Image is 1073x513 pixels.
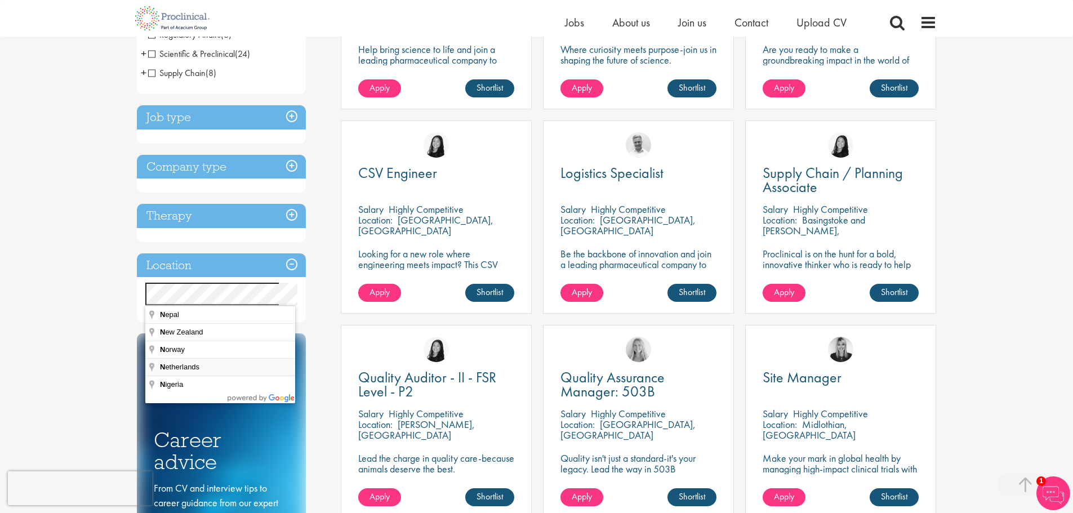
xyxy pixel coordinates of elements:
[572,490,592,502] span: Apply
[667,79,716,97] a: Shortlist
[160,380,185,389] span: igeria
[763,203,788,216] span: Salary
[160,345,165,354] span: N
[369,286,390,298] span: Apply
[424,132,449,158] img: Numhom Sudsok
[137,204,306,228] h3: Therapy
[763,418,856,441] p: Midlothian, [GEOGRAPHIC_DATA]
[763,166,919,194] a: Supply Chain / Planning Associate
[793,407,868,420] p: Highly Competitive
[358,44,514,97] p: Help bring science to life and join a leading pharmaceutical company to play a key role in delive...
[612,15,650,30] span: About us
[148,48,235,60] span: Scientific & Preclinical
[870,284,919,302] a: Shortlist
[763,488,805,506] a: Apply
[160,310,165,319] span: N
[763,453,919,485] p: Make your mark in global health by managing high-impact clinical trials with a leading CRO.
[358,166,514,180] a: CSV Engineer
[148,48,250,60] span: Scientific & Preclinical
[763,368,842,387] span: Site Manager
[763,371,919,385] a: Site Manager
[358,203,384,216] span: Salary
[774,82,794,93] span: Apply
[828,132,853,158] img: Numhom Sudsok
[793,203,868,216] p: Highly Competitive
[465,284,514,302] a: Shortlist
[774,490,794,502] span: Apply
[763,79,805,97] a: Apply
[160,328,205,336] span: ew Zealand
[560,488,603,506] a: Apply
[763,284,805,302] a: Apply
[870,488,919,506] a: Shortlist
[8,471,152,505] iframe: reCAPTCHA
[565,15,584,30] a: Jobs
[465,488,514,506] a: Shortlist
[137,253,306,278] h3: Location
[358,213,393,226] span: Location:
[1036,476,1070,510] img: Chatbot
[358,248,514,280] p: Looking for a new role where engineering meets impact? This CSV Engineer role is calling your name!
[560,418,595,431] span: Location:
[763,407,788,420] span: Salary
[560,407,586,420] span: Salary
[160,380,165,389] span: N
[560,284,603,302] a: Apply
[148,67,216,79] span: Supply Chain
[560,163,664,182] span: Logistics Specialist
[591,407,666,420] p: Highly Competitive
[358,418,475,441] p: [PERSON_NAME], [GEOGRAPHIC_DATA]
[358,79,401,97] a: Apply
[763,418,797,431] span: Location:
[560,213,696,237] p: [GEOGRAPHIC_DATA], [GEOGRAPHIC_DATA]
[774,286,794,298] span: Apply
[141,45,146,62] span: +
[667,488,716,506] a: Shortlist
[160,328,165,336] span: N
[358,488,401,506] a: Apply
[560,418,696,441] p: [GEOGRAPHIC_DATA], [GEOGRAPHIC_DATA]
[137,155,306,179] h3: Company type
[389,203,464,216] p: Highly Competitive
[358,453,514,474] p: Lead the charge in quality care-because animals deserve the best.
[763,44,919,97] p: Are you ready to make a groundbreaking impact in the world of biotechnology? Join a growing compa...
[154,429,289,472] h3: Career advice
[828,337,853,362] img: Janelle Jones
[369,490,390,502] span: Apply
[626,132,651,158] a: Joshua Bye
[137,105,306,130] h3: Job type
[763,213,865,248] p: Basingstoke and [PERSON_NAME], [GEOGRAPHIC_DATA]
[572,286,592,298] span: Apply
[560,79,603,97] a: Apply
[389,407,464,420] p: Highly Competitive
[206,67,216,79] span: (8)
[763,248,919,291] p: Proclinical is on the hunt for a bold, innovative thinker who is ready to help push the boundarie...
[763,163,903,197] span: Supply Chain / Planning Associate
[572,82,592,93] span: Apply
[560,203,586,216] span: Salary
[160,363,201,371] span: etherlands
[734,15,768,30] a: Contact
[358,284,401,302] a: Apply
[358,213,493,237] p: [GEOGRAPHIC_DATA], [GEOGRAPHIC_DATA]
[591,203,666,216] p: Highly Competitive
[369,82,390,93] span: Apply
[160,310,181,319] span: epal
[626,337,651,362] img: Shannon Briggs
[358,163,437,182] span: CSV Engineer
[796,15,847,30] a: Upload CV
[465,79,514,97] a: Shortlist
[358,418,393,431] span: Location:
[560,248,716,291] p: Be the backbone of innovation and join a leading pharmaceutical company to help keep life-changin...
[424,337,449,362] img: Numhom Sudsok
